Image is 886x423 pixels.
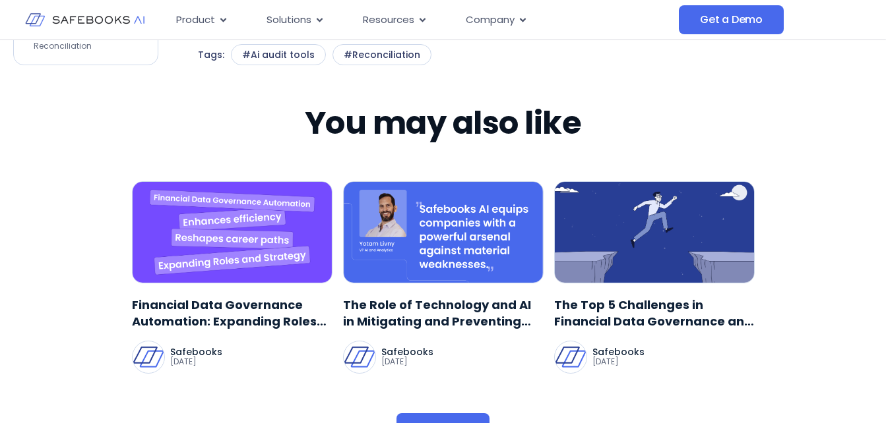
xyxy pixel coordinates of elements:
[555,341,586,373] img: Safebooks
[34,30,144,51] li: Level Up Your Account Reconciliation
[381,347,433,356] p: Safebooks
[344,48,420,61] p: #Reconciliation
[592,347,645,356] p: Safebooks
[267,13,311,28] span: Solutions
[166,7,679,33] nav: Menu
[132,181,332,283] img: FDG_Automation_Marketing_Materials_2-1745251200885.png
[166,7,679,33] div: Menu Toggle
[242,48,315,61] p: #Ai audit tools
[700,13,763,26] span: Get a Demo
[343,181,544,283] img: Preventing_Material_Weakness_2-1745250343902.png
[170,347,222,356] p: Safebooks
[305,105,582,142] h2: You may also like
[554,296,755,329] a: The Top 5 Challenges in Financial Data Governance and How to Overcome Them
[198,44,224,65] p: Tags:
[344,341,375,373] img: Safebooks
[466,13,515,28] span: Company
[170,356,222,367] p: [DATE]
[679,5,784,34] a: Get a Demo
[176,13,215,28] span: Product
[381,356,433,367] p: [DATE]
[133,341,164,373] img: Safebooks
[343,296,544,329] a: The Role of Technology and AI in Mitigating and Preventing Material Weaknesses
[554,181,755,283] img: Financial_Data_Governance_Challenges_2-1745249834098.png
[363,13,414,28] span: Resources
[132,296,332,329] a: Financial Data Governance Automation: Expanding Roles and Strategy in the CFO's Team
[592,356,645,367] p: [DATE]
